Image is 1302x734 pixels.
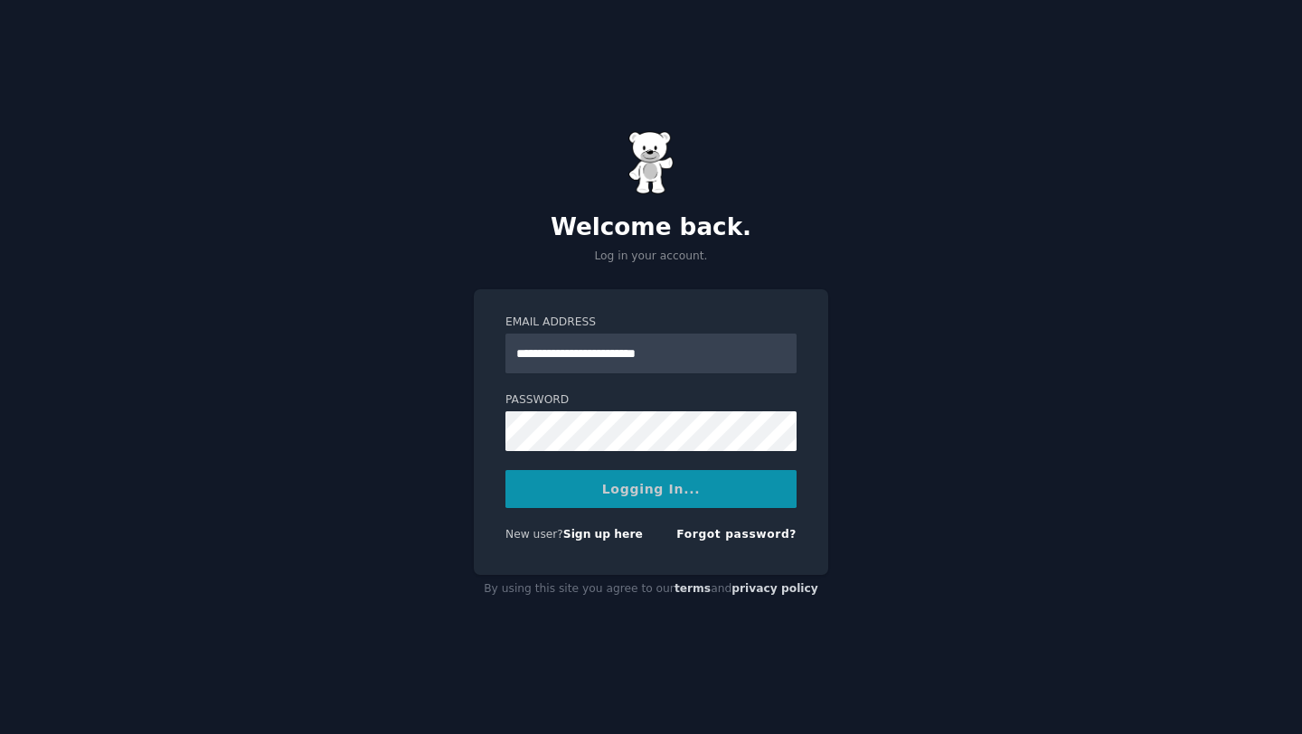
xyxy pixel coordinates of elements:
a: terms [675,582,711,595]
a: Forgot password? [676,528,797,541]
a: Sign up here [563,528,643,541]
p: Log in your account. [474,249,828,265]
img: Gummy Bear [628,131,674,194]
h2: Welcome back. [474,213,828,242]
a: privacy policy [731,582,818,595]
div: By using this site you agree to our and [474,575,828,604]
label: Password [505,392,797,409]
label: Email Address [505,315,797,331]
span: New user? [505,528,563,541]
